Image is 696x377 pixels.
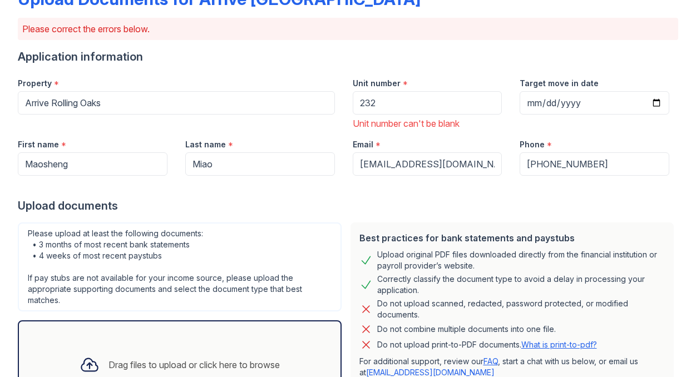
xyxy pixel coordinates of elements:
label: Unit number [353,78,401,89]
div: Do not upload scanned, redacted, password protected, or modified documents. [377,298,665,320]
div: Upload original PDF files downloaded directly from the financial institution or payroll provider’... [377,249,665,271]
div: Correctly classify the document type to avoid a delay in processing your application. [377,274,665,296]
div: Application information [18,49,678,65]
a: What is print-to-pdf? [521,340,597,349]
div: Upload documents [18,198,678,214]
p: Do not upload print-to-PDF documents. [377,339,597,350]
label: Target move in date [520,78,599,89]
label: First name [18,139,59,150]
div: Drag files to upload or click here to browse [108,358,280,371]
p: Please correct the errors below. [22,22,674,36]
a: [EMAIL_ADDRESS][DOMAIN_NAME] [366,368,495,377]
label: Phone [520,139,545,150]
div: Best practices for bank statements and paystubs [359,231,665,245]
div: Unit number can't be blank [353,117,502,130]
a: FAQ [483,356,498,366]
label: Email [353,139,373,150]
div: Do not combine multiple documents into one file. [377,323,556,336]
label: Property [18,78,52,89]
div: Please upload at least the following documents: • 3 months of most recent bank statements • 4 wee... [18,222,342,311]
label: Last name [185,139,226,150]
